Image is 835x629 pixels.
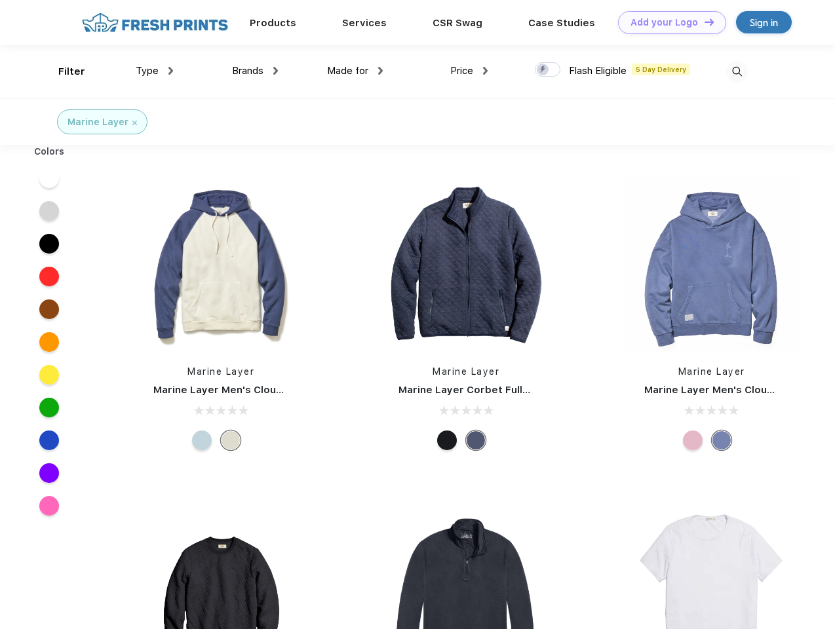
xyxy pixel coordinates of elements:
div: Cool Ombre [192,430,212,450]
div: Navy [466,430,486,450]
a: Marine Layer [678,366,745,377]
a: Marine Layer [187,366,254,377]
img: dropdown.png [168,67,173,75]
img: dropdown.png [378,67,383,75]
span: Flash Eligible [569,65,627,77]
div: Marine Layer [68,115,128,129]
img: func=resize&h=266 [134,178,308,352]
img: DT [705,18,714,26]
img: dropdown.png [483,67,488,75]
img: fo%20logo%202.webp [78,11,232,34]
div: Filter [58,64,85,79]
span: 5 Day Delivery [632,64,690,75]
div: Colors [24,145,75,159]
img: dropdown.png [273,67,278,75]
a: Sign in [736,11,792,33]
div: Navy/Cream [221,430,241,450]
span: Type [136,65,159,77]
img: func=resize&h=266 [379,178,553,352]
div: Black [437,430,457,450]
a: CSR Swag [433,17,482,29]
span: Price [450,65,473,77]
div: Lilas [683,430,703,450]
a: Marine Layer Men's Cloud 9 Fleece Hoodie [153,384,367,396]
div: Sign in [750,15,778,30]
img: filter_cancel.svg [132,121,137,125]
img: func=resize&h=266 [625,178,799,352]
a: Marine Layer [433,366,499,377]
span: Brands [232,65,263,77]
span: Made for [327,65,368,77]
a: Marine Layer Corbet Full-Zip Jacket [398,384,580,396]
img: desktop_search.svg [726,61,748,83]
div: Add your Logo [631,17,698,28]
div: Vintage Indigo [712,430,731,450]
a: Services [342,17,387,29]
a: Products [250,17,296,29]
